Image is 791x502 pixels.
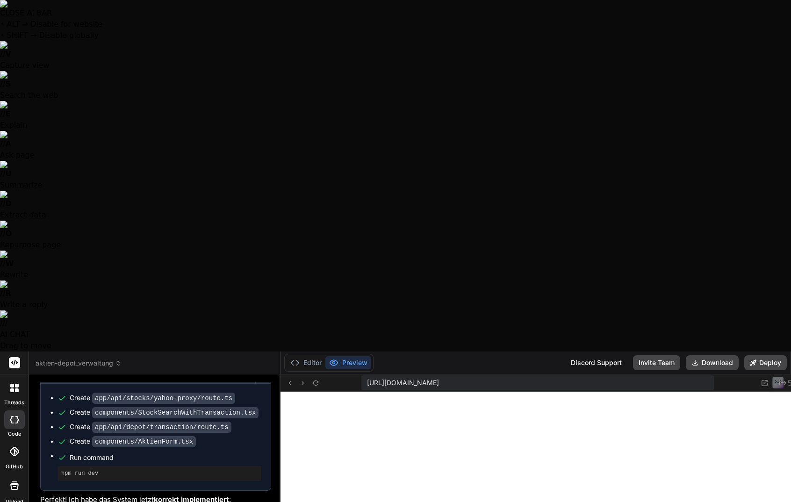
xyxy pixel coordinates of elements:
[92,407,259,418] code: components/StockSearchWithTransaction.tsx
[633,355,680,370] button: Invite Team
[70,408,259,417] div: Create
[36,359,122,368] span: aktien-depot_verwaltung
[92,422,231,433] code: app/api/depot/transaction/route.ts
[92,393,235,404] code: app/api/stocks/yahoo-proxy/route.ts
[61,470,258,477] pre: npm run dev
[70,422,231,432] div: Create
[686,355,739,370] button: Download
[70,453,261,462] span: Run command
[744,355,787,370] button: Deploy
[565,355,627,370] div: Discord Support
[70,393,235,403] div: Create
[4,399,24,407] label: threads
[325,356,371,369] button: Preview
[8,430,21,438] label: code
[6,463,23,471] label: GitHub
[367,378,439,387] span: [URL][DOMAIN_NAME]
[70,437,196,446] div: Create
[92,436,196,447] code: components/AktienForm.tsx
[287,356,325,369] button: Editor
